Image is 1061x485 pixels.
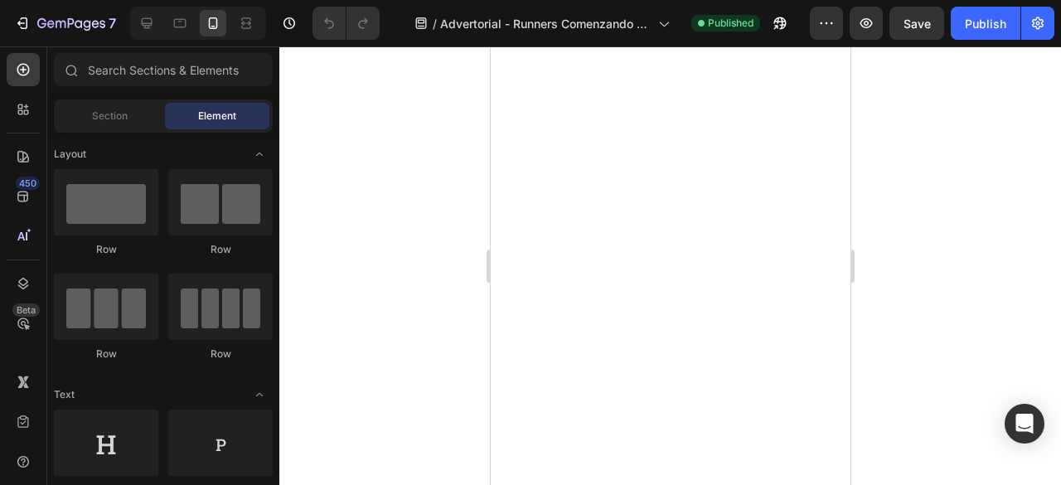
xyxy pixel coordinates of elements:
[904,17,931,31] span: Save
[433,15,437,32] span: /
[54,53,273,86] input: Search Sections & Elements
[951,7,1020,40] button: Publish
[440,15,652,32] span: Advertorial - Runners Comenzando a Correr (Medias Kuulmax)
[708,16,753,31] span: Published
[246,381,273,408] span: Toggle open
[965,15,1006,32] div: Publish
[198,109,236,124] span: Element
[1005,404,1044,444] div: Open Intercom Messenger
[54,347,158,361] div: Row
[168,242,273,257] div: Row
[246,141,273,167] span: Toggle open
[92,109,128,124] span: Section
[491,46,850,485] iframe: Design area
[54,147,86,162] span: Layout
[109,13,116,33] p: 7
[54,242,158,257] div: Row
[12,303,40,317] div: Beta
[312,7,380,40] div: Undo/Redo
[168,347,273,361] div: Row
[7,7,124,40] button: 7
[54,387,75,402] span: Text
[16,177,40,190] div: 450
[889,7,944,40] button: Save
